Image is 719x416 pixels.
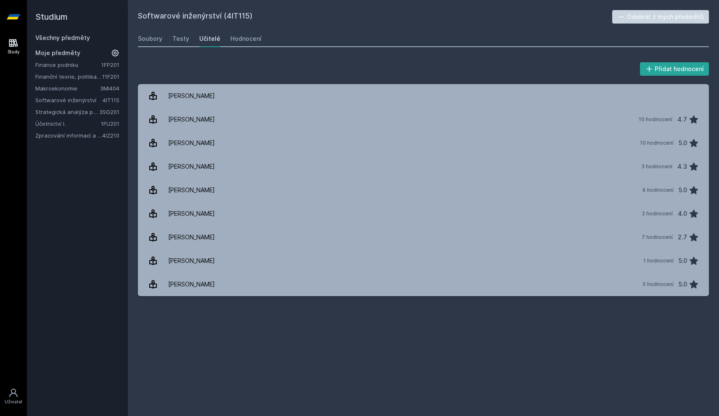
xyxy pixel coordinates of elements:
[677,158,687,175] div: 4.3
[678,229,687,246] div: 2.7
[642,234,673,241] div: 7 hodnocení
[168,158,215,175] div: [PERSON_NAME]
[103,97,119,103] a: 4IT115
[641,163,672,170] div: 3 hodnocení
[640,62,709,76] button: Přidat hodnocení
[138,202,709,225] a: [PERSON_NAME] 2 hodnocení 4.0
[5,399,22,405] div: Uživatel
[99,109,119,115] a: 3SG201
[35,34,90,41] a: Všechny předměty
[642,187,674,193] div: 4 hodnocení
[679,135,687,151] div: 5.0
[643,257,674,264] div: 1 hodnocení
[2,384,25,409] a: Uživatel
[639,116,672,123] div: 10 hodnocení
[35,84,100,93] a: Makroekonomie
[35,108,99,116] a: Strategická analýza pro informatiky a statistiky
[35,72,102,81] a: Finanční teorie, politika a instituce
[138,249,709,273] a: [PERSON_NAME] 1 hodnocení 5.0
[138,131,709,155] a: [PERSON_NAME] 10 hodnocení 5.0
[168,252,215,269] div: [PERSON_NAME]
[678,205,687,222] div: 4.0
[168,87,215,104] div: [PERSON_NAME]
[35,119,101,128] a: Účetnictví I.
[101,120,119,127] a: 1FU201
[102,73,119,80] a: 11F201
[168,135,215,151] div: [PERSON_NAME]
[679,252,687,269] div: 5.0
[35,96,103,104] a: Softwarové inženýrství
[642,281,674,288] div: 5 hodnocení
[199,30,220,47] a: Učitelé
[35,61,101,69] a: Finance podniku
[168,182,215,199] div: [PERSON_NAME]
[642,210,673,217] div: 2 hodnocení
[35,49,80,57] span: Moje předměty
[230,34,262,43] div: Hodnocení
[168,276,215,293] div: [PERSON_NAME]
[230,30,262,47] a: Hodnocení
[101,61,119,68] a: 1FP201
[138,30,162,47] a: Soubory
[679,276,687,293] div: 5.0
[168,229,215,246] div: [PERSON_NAME]
[172,34,189,43] div: Testy
[172,30,189,47] a: Testy
[138,108,709,131] a: [PERSON_NAME] 10 hodnocení 4.7
[138,178,709,202] a: [PERSON_NAME] 4 hodnocení 5.0
[168,205,215,222] div: [PERSON_NAME]
[138,84,709,108] a: [PERSON_NAME]
[100,85,119,92] a: 3MI404
[679,182,687,199] div: 5.0
[8,49,20,55] div: Study
[102,132,119,139] a: 4IZ210
[138,273,709,296] a: [PERSON_NAME] 5 hodnocení 5.0
[677,111,687,128] div: 4.7
[138,34,162,43] div: Soubory
[2,34,25,59] a: Study
[138,225,709,249] a: [PERSON_NAME] 7 hodnocení 2.7
[199,34,220,43] div: Učitelé
[640,140,674,146] div: 10 hodnocení
[138,155,709,178] a: [PERSON_NAME] 3 hodnocení 4.3
[138,10,612,24] h2: Softwarové inženýrství (4IT115)
[168,111,215,128] div: [PERSON_NAME]
[612,10,709,24] button: Odebrat z mých předmětů
[35,131,102,140] a: Zpracování informací a znalostí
